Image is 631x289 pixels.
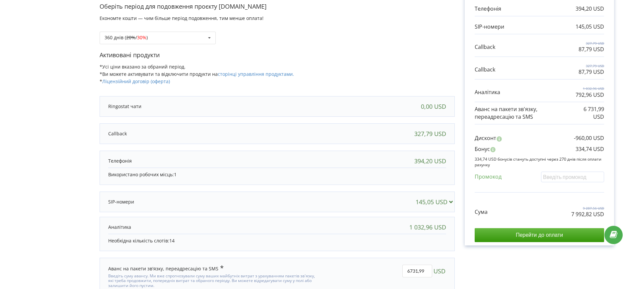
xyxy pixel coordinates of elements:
[579,41,604,46] p: 327,79 USD
[576,86,604,91] p: 1 032,96 USD
[100,51,455,60] p: Активовані продукти
[108,237,446,244] p: Необхідна кількість слотів:
[475,173,502,181] p: Промокод
[475,228,604,242] input: Перейти до оплати
[108,199,134,205] p: SIP-номери
[102,78,170,84] a: Ліцензійний договір (оферта)
[475,208,488,216] p: Сума
[421,103,446,110] div: 0,00 USD
[475,43,495,51] p: Callback
[571,211,604,218] p: 7 992,82 USD
[475,66,495,73] p: Callback
[108,171,446,178] p: Використано робочих місць:
[475,156,604,168] p: 334,74 USD бонусів стануть доступні через 270 днів після оплати рахунку
[574,134,604,142] p: -960,00 USD
[414,158,446,164] div: 394,20 USD
[126,34,135,41] s: 20%
[541,172,604,182] input: Введіть промокод
[108,103,141,110] p: Ringostat чати
[108,265,224,272] div: Аванс на пакети зв'язку, переадресацію та SMS
[475,145,490,153] p: Бонус
[475,134,496,142] p: Дисконт
[475,23,504,31] p: SIP-номери
[579,64,604,68] p: 327,79 USD
[169,237,175,244] span: 14
[409,224,446,230] div: 1 032,96 USD
[100,2,455,11] p: Оберіть період для подовження проєкту [DOMAIN_NAME]
[414,130,446,137] div: 327,79 USD
[416,199,456,205] div: 145,05 USD
[579,68,604,76] p: 87,79 USD
[577,105,604,121] p: 6 731,99 USD
[576,145,604,153] p: 334,74 USD
[105,35,148,40] div: 360 днів ( / )
[475,5,501,13] p: Телефонія
[576,5,604,13] p: 394,20 USD
[108,158,132,164] p: Телефонія
[100,64,186,70] span: *Усі ціни вказано за обраний період.
[576,23,604,31] p: 145,05 USD
[576,91,604,99] p: 792,96 USD
[579,46,604,53] p: 87,79 USD
[571,206,604,211] p: 9 287,56 USD
[100,15,264,21] span: Економте кошти — чим більше період подовження, тим менше оплата!
[137,34,146,41] span: 30%
[108,224,131,230] p: Аналітика
[108,130,127,137] p: Callback
[100,71,294,77] span: *Ви можете активувати та відключити продукти на
[218,71,294,77] a: сторінці управління продуктами.
[434,265,445,277] span: USD
[475,105,577,121] p: Аванс на пакети зв'язку, переадресацію та SMS
[475,88,500,96] p: Аналітика
[174,171,177,178] span: 1
[108,272,316,288] div: Введіть суму авансу. Ми вже спрогнозували суму ваших майбутніх витрат з урахуванням пакетів зв'яз...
